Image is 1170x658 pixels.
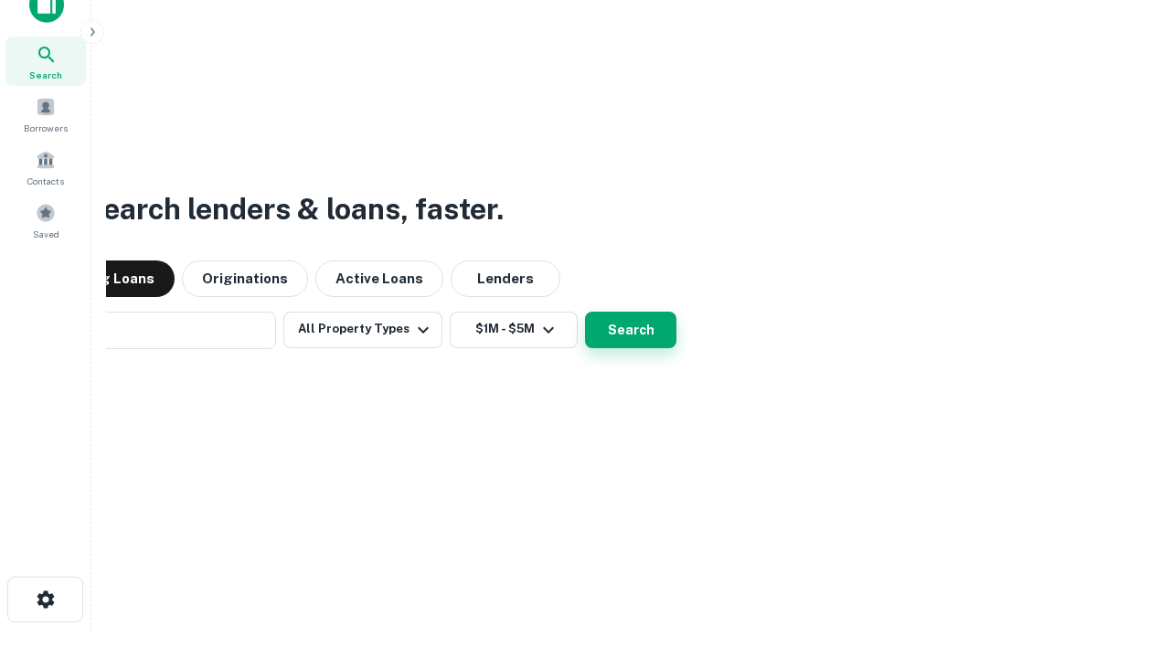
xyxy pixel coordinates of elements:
[315,260,443,297] button: Active Loans
[29,68,62,82] span: Search
[24,121,68,135] span: Borrowers
[5,143,86,192] a: Contacts
[27,174,64,188] span: Contacts
[83,187,504,231] h3: Search lenders & loans, faster.
[5,37,86,86] a: Search
[5,90,86,139] a: Borrowers
[1079,512,1170,600] iframe: Chat Widget
[450,312,578,348] button: $1M - $5M
[283,312,442,348] button: All Property Types
[33,227,59,241] span: Saved
[182,260,308,297] button: Originations
[5,196,86,245] a: Saved
[451,260,560,297] button: Lenders
[585,312,676,348] button: Search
